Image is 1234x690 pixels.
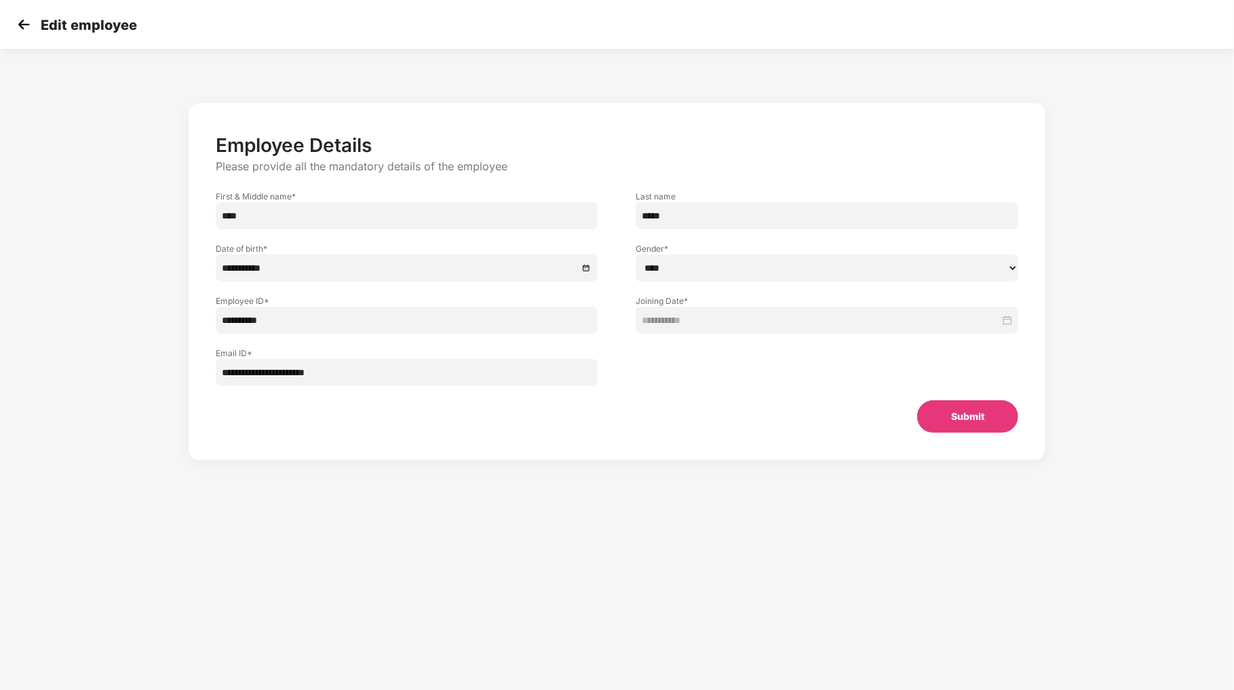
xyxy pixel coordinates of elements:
label: Joining Date [636,295,1018,307]
img: svg+xml;base64,PHN2ZyB4bWxucz0iaHR0cDovL3d3dy53My5vcmcvMjAwMC9zdmciIHdpZHRoPSIzMCIgaGVpZ2h0PSIzMC... [14,14,34,35]
label: Gender [636,243,1018,254]
p: Employee Details [216,134,1018,157]
label: Last name [636,191,1018,202]
label: First & Middle name [216,191,598,202]
label: Date of birth [216,243,598,254]
p: Edit employee [41,17,137,33]
label: Email ID [216,347,598,359]
button: Submit [917,400,1018,433]
p: Please provide all the mandatory details of the employee [216,159,1018,174]
label: Employee ID [216,295,598,307]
